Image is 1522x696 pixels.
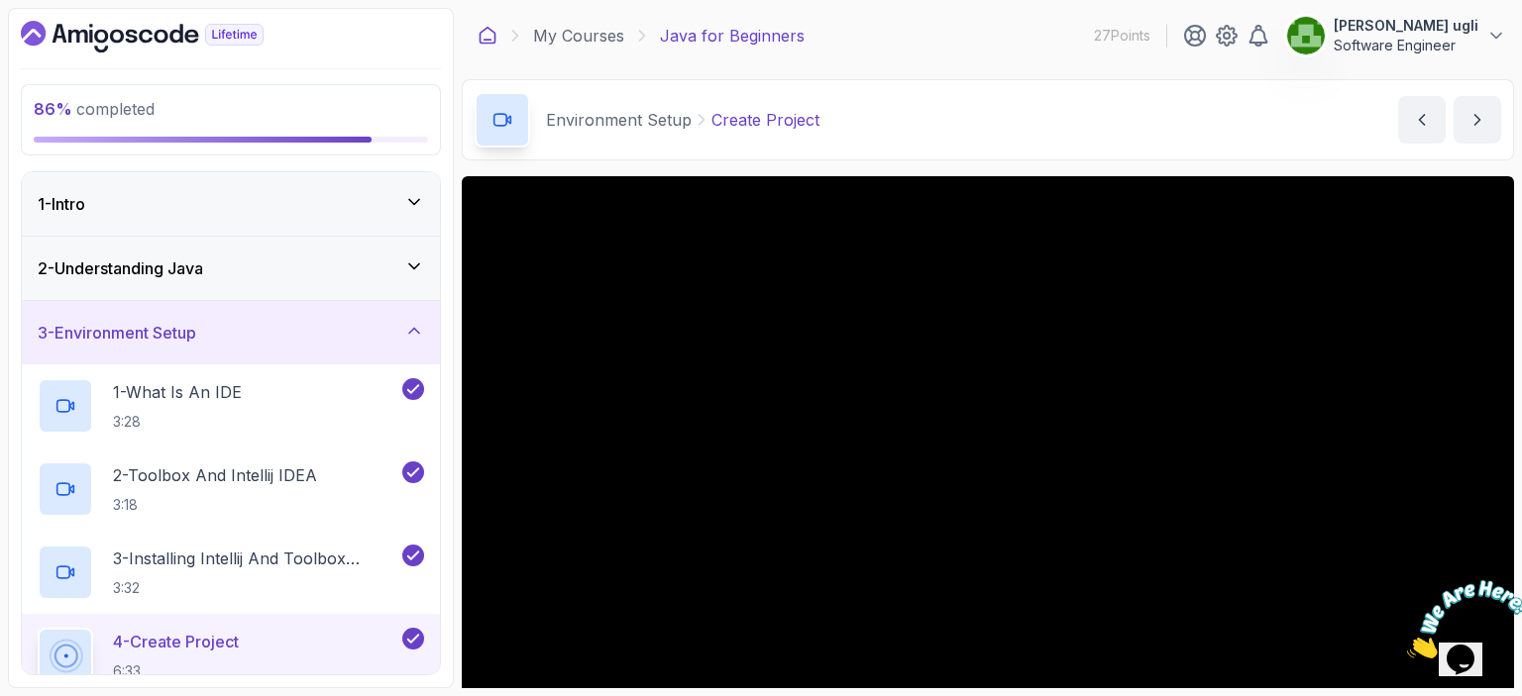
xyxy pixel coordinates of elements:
[38,256,203,280] h3: 2 - Understanding Java
[113,578,398,598] p: 3:32
[38,628,424,683] button: 4-Create Project6:33
[38,461,424,517] button: 2-Toolbox And Intellij IDEA3:18
[533,24,624,48] a: My Courses
[38,545,424,600] button: 3-Installing Intellij And Toolbox Configuration3:32
[1286,16,1506,55] button: user profile image[PERSON_NAME] ugliSoftware Engineer
[546,108,692,132] p: Environment Setup
[38,378,424,434] button: 1-What Is An IDE3:28
[34,99,155,119] span: completed
[113,380,242,404] p: 1 - What Is An IDE
[38,321,196,345] h3: 3 - Environment Setup
[113,630,239,653] p: 4 - Create Project
[113,412,242,432] p: 3:28
[1334,36,1478,55] p: Software Engineer
[38,192,85,216] h3: 1 - Intro
[1334,16,1478,36] p: [PERSON_NAME] ugli
[113,495,317,515] p: 3:18
[22,237,440,300] button: 2-Understanding Java
[21,21,309,52] a: Dashboard
[1454,96,1501,144] button: next content
[711,108,819,132] p: Create Project
[478,26,497,46] a: Dashboard
[660,24,805,48] p: Java for Beginners
[34,99,72,119] span: 86 %
[8,8,131,86] img: Chat attention grabber
[1094,26,1150,46] p: 27 Points
[22,172,440,236] button: 1-Intro
[1287,17,1325,54] img: user profile image
[113,547,398,570] p: 3 - Installing Intellij And Toolbox Configuration
[1399,572,1522,666] iframe: chat widget
[1398,96,1446,144] button: previous content
[113,463,317,487] p: 2 - Toolbox And Intellij IDEA
[22,301,440,364] button: 3-Environment Setup
[113,661,239,681] p: 6:33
